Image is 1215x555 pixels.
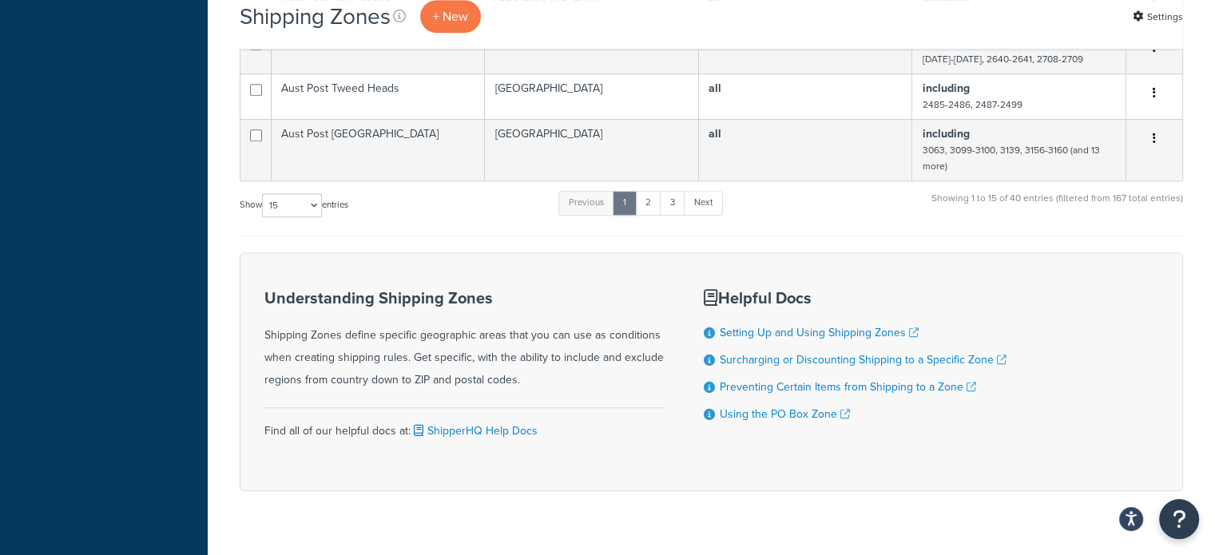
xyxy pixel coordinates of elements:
[272,73,485,119] td: Aust Post Tweed Heads
[240,193,348,217] label: Show entries
[485,119,699,180] td: [GEOGRAPHIC_DATA]
[264,407,664,442] div: Find all of our helpful docs at:
[433,7,468,26] span: + New
[720,406,850,422] a: Using the PO Box Zone
[720,351,1007,368] a: Surcharging or Discounting Shipping to a Specific Zone
[1133,6,1183,28] a: Settings
[240,1,391,32] h1: Shipping Zones
[704,289,1007,307] h3: Helpful Docs
[558,191,614,215] a: Previous
[264,289,664,391] div: Shipping Zones define specific geographic areas that you can use as conditions when creating ship...
[922,143,1099,173] small: 3063, 3099-3100, 3139, 3156-3160 (and 13 more)
[635,191,661,215] a: 2
[613,191,637,215] a: 1
[411,422,538,439] a: ShipperHQ Help Docs
[931,189,1183,224] div: Showing 1 to 15 of 40 entries (filtered from 167 total entries)
[485,28,699,73] td: [GEOGRAPHIC_DATA]
[1159,499,1199,539] button: Open Resource Center
[709,125,721,142] b: all
[262,193,322,217] select: Showentries
[264,289,664,307] h3: Understanding Shipping Zones
[720,379,976,395] a: Preventing Certain Items from Shipping to a Zone
[272,119,485,180] td: Aust Post [GEOGRAPHIC_DATA]
[709,80,721,97] b: all
[272,28,485,73] td: Aust Post Albury
[922,52,1082,66] small: [DATE]-[DATE], 2640-2641, 2708-2709
[660,191,685,215] a: 3
[684,191,723,215] a: Next
[720,324,919,341] a: Setting Up and Using Shipping Zones
[922,80,969,97] b: including
[922,125,969,142] b: including
[922,97,1022,112] small: 2485-2486, 2487-2499
[485,73,699,119] td: [GEOGRAPHIC_DATA]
